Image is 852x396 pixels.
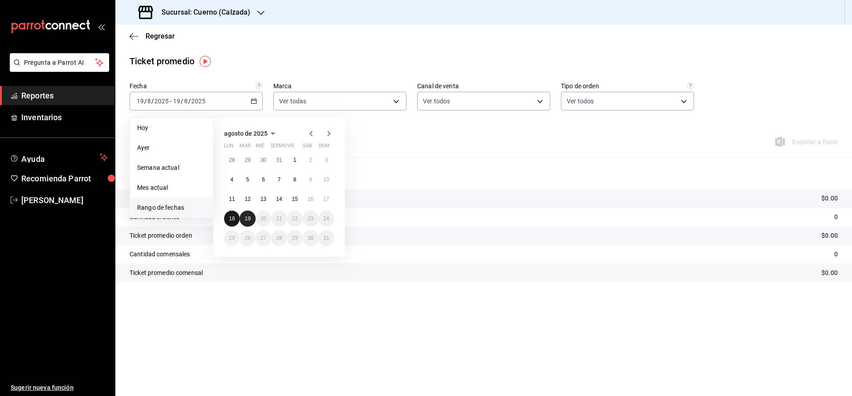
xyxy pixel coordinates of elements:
p: $0.00 [821,231,838,240]
span: Pregunta a Parrot AI [24,58,95,67]
button: 27 de agosto de 2025 [256,230,271,246]
input: ---- [154,98,169,105]
abbr: 19 de agosto de 2025 [245,216,250,222]
p: $0.00 [821,194,838,203]
button: 18 de agosto de 2025 [224,211,240,227]
label: Marca [273,83,406,89]
abbr: 27 de agosto de 2025 [260,235,266,241]
abbr: jueves [271,143,323,152]
button: Tooltip marker [200,56,211,67]
button: 31 de julio de 2025 [271,152,287,168]
input: -- [184,98,188,105]
button: 23 de agosto de 2025 [303,211,318,227]
abbr: lunes [224,143,233,152]
span: Ver todos [567,97,594,106]
span: Rango de fechas [137,203,206,212]
button: 13 de agosto de 2025 [256,191,271,207]
abbr: 10 de agosto de 2025 [323,176,329,183]
button: 1 de agosto de 2025 [287,152,303,168]
abbr: 14 de agosto de 2025 [276,196,282,202]
span: Mes actual [137,183,206,192]
input: -- [173,98,181,105]
button: 22 de agosto de 2025 [287,211,303,227]
abbr: 16 de agosto de 2025 [308,196,313,202]
abbr: 17 de agosto de 2025 [323,196,329,202]
span: / [188,98,191,105]
abbr: 28 de julio de 2025 [229,157,235,163]
span: Inventarios [21,111,108,123]
a: Pregunta a Parrot AI [6,64,109,74]
abbr: 8 de agosto de 2025 [293,176,296,183]
button: 31 de agosto de 2025 [319,230,334,246]
button: 30 de agosto de 2025 [303,230,318,246]
button: 14 de agosto de 2025 [271,191,287,207]
button: 3 de agosto de 2025 [319,152,334,168]
abbr: 24 de agosto de 2025 [323,216,329,222]
abbr: 29 de julio de 2025 [245,157,250,163]
abbr: domingo [319,143,330,152]
button: 11 de agosto de 2025 [224,191,240,207]
button: 19 de agosto de 2025 [240,211,255,227]
abbr: martes [240,143,250,152]
button: 29 de agosto de 2025 [287,230,303,246]
abbr: 20 de agosto de 2025 [260,216,266,222]
button: 12 de agosto de 2025 [240,191,255,207]
button: 21 de agosto de 2025 [271,211,287,227]
abbr: 2 de agosto de 2025 [309,157,312,163]
span: Semana actual [137,163,206,173]
abbr: 15 de agosto de 2025 [292,196,298,202]
span: - [170,98,172,105]
span: agosto de 2025 [224,130,268,137]
button: 17 de agosto de 2025 [319,191,334,207]
button: open_drawer_menu [98,23,105,30]
button: Regresar [130,32,175,40]
button: 10 de agosto de 2025 [319,172,334,188]
label: Fecha [130,83,263,89]
p: $0.00 [821,268,838,278]
span: Hoy [137,123,206,133]
label: Canal de venta [417,83,550,89]
abbr: 31 de agosto de 2025 [323,235,329,241]
abbr: sábado [303,143,312,152]
abbr: 13 de agosto de 2025 [260,196,266,202]
button: 8 de agosto de 2025 [287,172,303,188]
abbr: 4 de agosto de 2025 [230,176,233,183]
button: 7 de agosto de 2025 [271,172,287,188]
abbr: 30 de agosto de 2025 [308,235,313,241]
p: 0 [834,250,838,259]
p: Ticket promedio orden [130,231,192,240]
span: Sugerir nueva función [11,383,108,392]
span: Regresar [146,32,175,40]
abbr: 31 de julio de 2025 [276,157,282,163]
p: Resumen [130,168,838,179]
abbr: miércoles [256,143,264,152]
span: Ver todos [423,97,450,106]
button: 9 de agosto de 2025 [303,172,318,188]
span: [PERSON_NAME] [21,194,108,206]
button: 28 de agosto de 2025 [271,230,287,246]
abbr: 26 de agosto de 2025 [245,235,250,241]
button: 25 de agosto de 2025 [224,230,240,246]
abbr: 11 de agosto de 2025 [229,196,235,202]
h3: Sucursal: Cuerno (Calzada) [154,7,250,18]
span: / [151,98,154,105]
span: / [144,98,147,105]
abbr: 29 de agosto de 2025 [292,235,298,241]
button: 29 de julio de 2025 [240,152,255,168]
abbr: 7 de agosto de 2025 [278,176,281,183]
button: 6 de agosto de 2025 [256,172,271,188]
abbr: 12 de agosto de 2025 [245,196,250,202]
div: Ticket promedio [130,55,194,68]
button: 2 de agosto de 2025 [303,152,318,168]
abbr: 6 de agosto de 2025 [262,176,265,183]
button: 26 de agosto de 2025 [240,230,255,246]
abbr: viernes [287,143,294,152]
label: Tipo de orden [561,83,694,89]
abbr: 3 de agosto de 2025 [325,157,328,163]
button: 15 de agosto de 2025 [287,191,303,207]
abbr: 25 de agosto de 2025 [229,235,235,241]
p: 0 [834,212,838,222]
span: / [181,98,183,105]
abbr: 21 de agosto de 2025 [276,216,282,222]
p: Cantidad comensales [130,250,190,259]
